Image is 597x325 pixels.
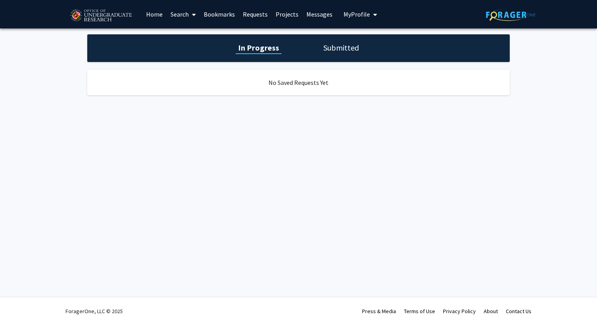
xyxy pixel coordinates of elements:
[167,0,200,28] a: Search
[302,0,336,28] a: Messages
[443,308,476,315] a: Privacy Policy
[236,42,282,53] h1: In Progress
[404,308,435,315] a: Terms of Use
[68,6,134,26] img: University of Maryland Logo
[66,297,123,325] div: ForagerOne, LLC © 2025
[239,0,272,28] a: Requests
[344,10,370,18] span: My Profile
[484,308,498,315] a: About
[321,42,361,53] h1: Submitted
[506,308,531,315] a: Contact Us
[362,308,396,315] a: Press & Media
[6,289,34,319] iframe: Chat
[87,70,510,95] div: No Saved Requests Yet
[486,9,535,21] img: ForagerOne Logo
[272,0,302,28] a: Projects
[142,0,167,28] a: Home
[200,0,239,28] a: Bookmarks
